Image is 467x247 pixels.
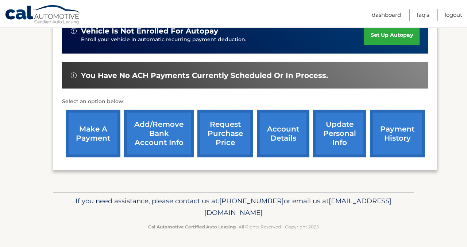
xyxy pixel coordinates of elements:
[445,9,462,21] a: Logout
[197,110,253,157] a: request purchase price
[372,9,401,21] a: Dashboard
[71,72,77,78] img: alert-white.svg
[219,197,284,205] span: [PHONE_NUMBER]
[81,71,328,80] span: You have no ACH payments currently scheduled or in process.
[257,110,309,157] a: account details
[364,26,420,45] a: set up autopay
[66,110,120,157] a: make a payment
[204,197,391,217] span: [EMAIL_ADDRESS][DOMAIN_NAME]
[370,110,425,157] a: payment history
[58,195,409,219] p: If you need assistance, please contact us at: or email us at
[417,9,429,21] a: FAQ's
[313,110,366,157] a: update personal info
[58,223,409,231] p: - All Rights Reserved - Copyright 2025
[148,224,236,230] strong: Cal Automotive Certified Auto Leasing
[124,110,194,157] a: Add/Remove bank account info
[62,97,428,106] p: Select an option below:
[5,5,81,26] a: Cal Automotive
[81,36,364,44] p: Enroll your vehicle in automatic recurring payment deduction.
[81,27,218,36] span: vehicle is not enrolled for autopay
[71,28,77,34] img: alert-white.svg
